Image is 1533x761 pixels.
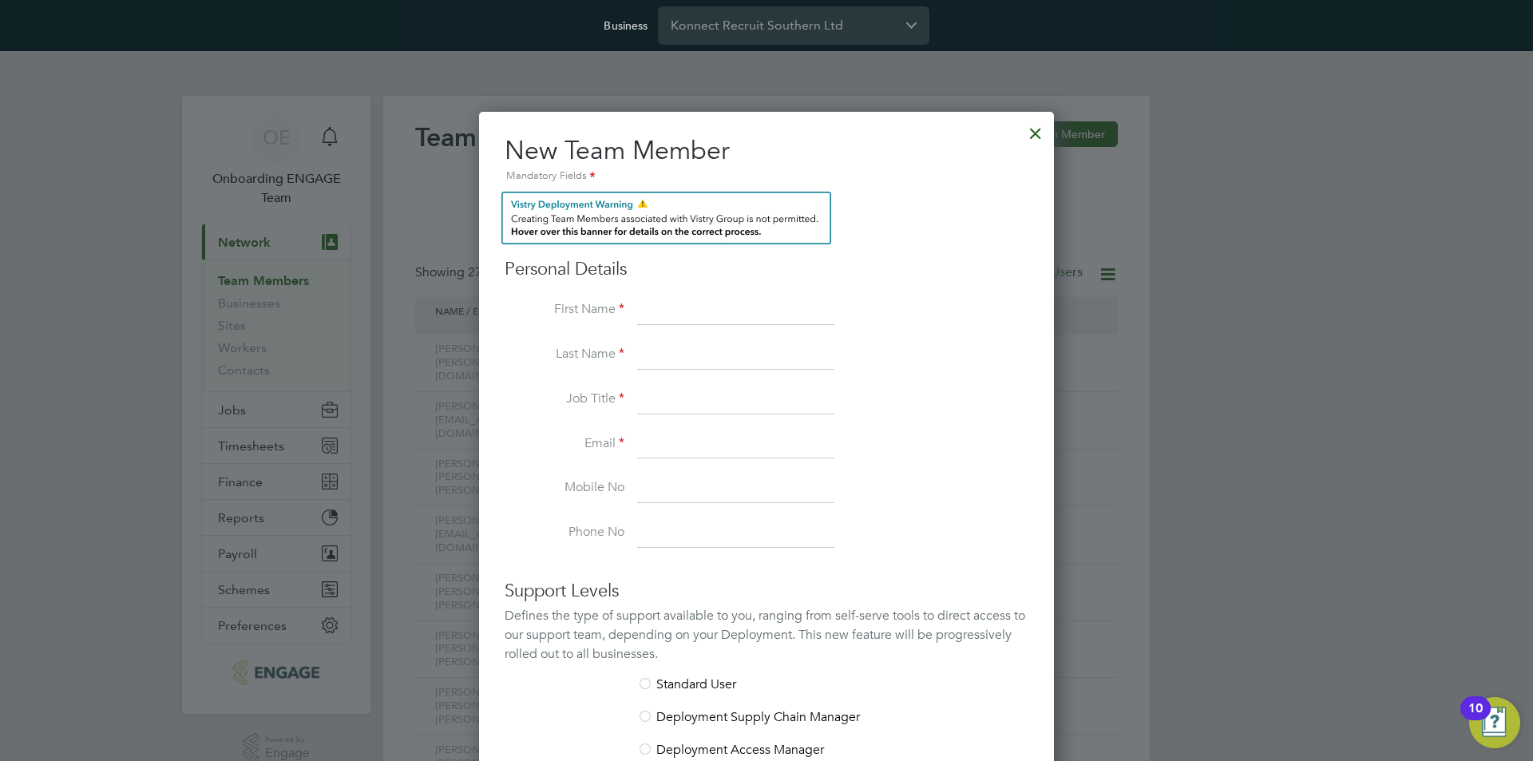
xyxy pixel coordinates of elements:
[505,709,1028,742] li: Deployment Supply Chain Manager
[604,18,648,33] label: Business
[505,435,624,452] label: Email
[505,676,1028,709] li: Standard User
[505,580,1028,603] h3: Support Levels
[505,134,1028,185] h2: New Team Member
[1469,697,1520,748] button: Open Resource Center, 10 new notifications
[505,606,1028,664] div: Defines the type of support available to you, ranging from self-serve tools to direct access to o...
[505,346,624,363] label: Last Name
[505,524,624,541] label: Phone No
[505,168,1028,185] div: Mandatory Fields
[505,390,624,407] label: Job Title
[505,192,1028,281] h3: Personal Details
[505,479,624,496] label: Mobile No
[501,192,831,244] button: Team Members Vistry Reminder
[1468,708,1483,729] div: 10
[505,301,624,318] label: First Name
